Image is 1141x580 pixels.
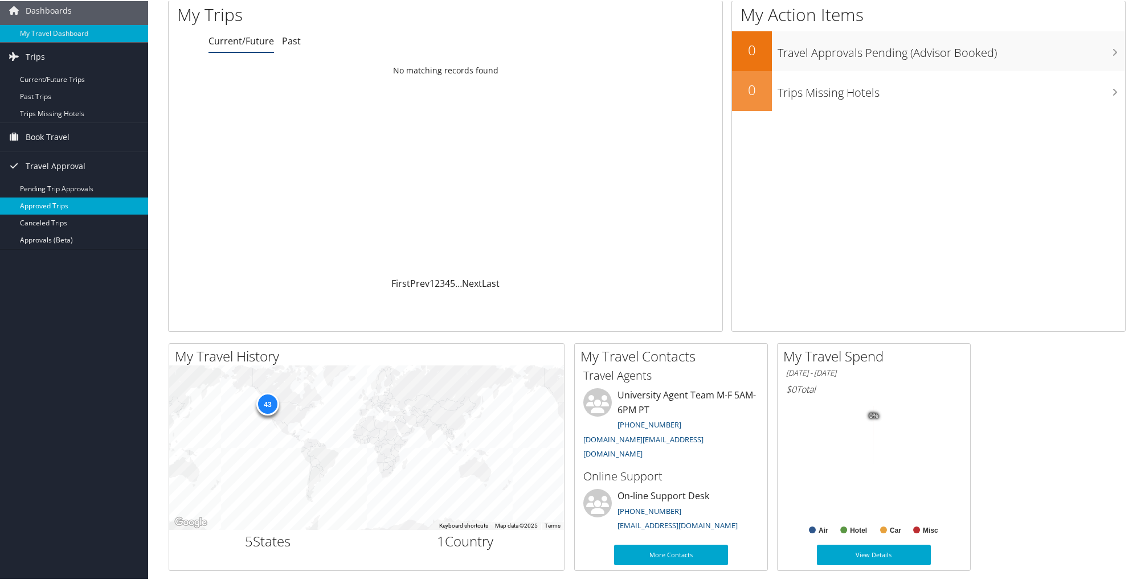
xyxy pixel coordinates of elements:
[732,39,772,59] h2: 0
[786,382,962,394] h6: Total
[455,276,462,289] span: …
[783,345,970,365] h2: My Travel Spend
[778,78,1125,100] h3: Trips Missing Hotels
[450,276,455,289] a: 5
[26,42,45,70] span: Trips
[172,514,210,529] a: Open this area in Google Maps (opens a new window)
[778,38,1125,60] h3: Travel Approvals Pending (Advisor Booked)
[923,525,938,533] text: Misc
[282,34,301,46] a: Past
[819,525,828,533] text: Air
[583,367,759,382] h3: Travel Agents
[391,276,410,289] a: First
[208,34,274,46] a: Current/Future
[440,276,445,289] a: 3
[578,488,764,534] li: On-line Support Desk
[617,519,738,529] a: [EMAIL_ADDRESS][DOMAIN_NAME]
[445,276,450,289] a: 4
[178,530,358,550] h2: States
[439,521,488,529] button: Keyboard shortcuts
[245,530,253,549] span: 5
[732,30,1125,70] a: 0Travel Approvals Pending (Advisor Booked)
[890,525,901,533] text: Car
[583,467,759,483] h3: Online Support
[732,70,1125,110] a: 0Trips Missing Hotels
[435,276,440,289] a: 2
[786,367,962,377] h6: [DATE] - [DATE]
[375,530,556,550] h2: Country
[462,276,482,289] a: Next
[850,525,867,533] text: Hotel
[732,79,772,98] h2: 0
[617,418,681,429] a: [PHONE_NUMBER]
[26,122,69,150] span: Book Travel
[614,544,728,564] a: More Contacts
[786,382,796,394] span: $0
[617,505,681,515] a: [PHONE_NUMBER]
[177,2,483,26] h1: My Trips
[410,276,430,289] a: Prev
[817,544,931,564] a: View Details
[482,276,500,289] a: Last
[580,345,767,365] h2: My Travel Contacts
[545,521,561,528] a: Terms (opens in new tab)
[578,387,764,463] li: University Agent Team M-F 5AM-6PM PT
[583,433,704,458] a: [DOMAIN_NAME][EMAIL_ADDRESS][DOMAIN_NAME]
[732,2,1125,26] h1: My Action Items
[26,151,85,179] span: Travel Approval
[495,521,538,528] span: Map data ©2025
[869,412,878,418] tspan: 0%
[169,59,722,80] td: No matching records found
[430,276,435,289] a: 1
[437,530,445,549] span: 1
[172,514,210,529] img: Google
[175,345,564,365] h2: My Travel History
[256,392,279,414] div: 43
